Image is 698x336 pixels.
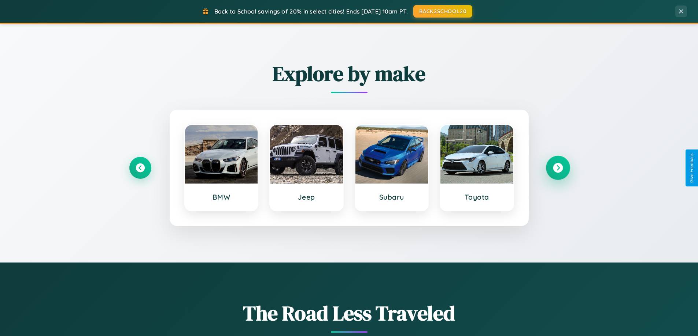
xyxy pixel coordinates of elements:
[214,8,408,15] span: Back to School savings of 20% in select cities! Ends [DATE] 10am PT.
[689,153,694,183] div: Give Feedback
[192,193,251,201] h3: BMW
[129,299,569,327] h1: The Road Less Traveled
[448,193,506,201] h3: Toyota
[413,5,472,18] button: BACK2SCHOOL20
[277,193,336,201] h3: Jeep
[129,60,569,88] h2: Explore by make
[363,193,421,201] h3: Subaru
